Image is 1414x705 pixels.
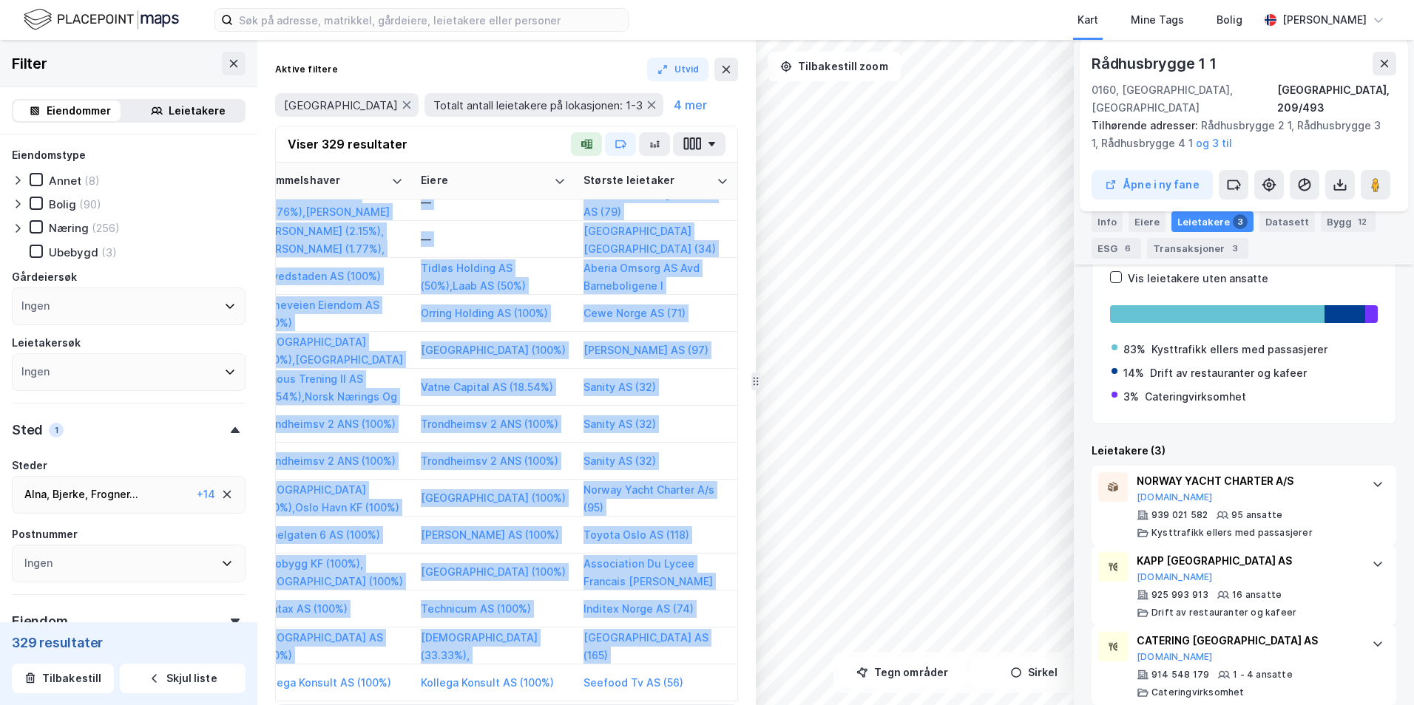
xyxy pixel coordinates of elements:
[21,363,50,381] div: Ingen
[1151,687,1245,698] div: Cateringvirksomhet
[433,98,643,112] span: Totalt antall leietakere på lokasjonen: 1-3
[647,58,709,81] button: Utvid
[1321,211,1376,232] div: Bygg
[12,421,43,439] div: Sted
[1147,238,1248,259] div: Transaksjoner
[49,174,81,188] div: Annet
[12,457,47,474] div: Steder
[583,174,711,188] div: Største leietaker
[1277,81,1396,117] div: [GEOGRAPHIC_DATA], 209/493
[24,554,53,572] div: Ingen
[1151,589,1208,601] div: 925 993 913
[1231,509,1282,521] div: 95 ansatte
[1151,527,1313,539] div: Kysttrafikk ellers med passasjerer
[768,52,901,81] button: Tilbakestill zoom
[233,9,628,31] input: Søk på adresse, matrikkel, gårdeiere, leietakere eller personer
[53,486,88,503] div: Bjerke ,
[1123,364,1144,382] div: 14%
[12,664,114,693] button: Tilbakestill
[421,231,566,247] div: —
[284,98,398,112] span: [GEOGRAPHIC_DATA]
[1340,634,1414,705] div: Kontrollprogram for chat
[91,486,138,503] div: Frogner ...
[1092,442,1396,460] div: Leietakere (3)
[24,486,50,503] div: Alna ,
[971,658,1097,687] button: Sirkel
[1282,11,1367,29] div: [PERSON_NAME]
[1232,589,1282,601] div: 16 ansatte
[12,613,68,630] div: Eiendom
[24,7,179,33] img: logo.f888ab2527a4732fd821a326f86c7f29.svg
[1259,211,1315,232] div: Datasett
[1120,241,1135,256] div: 6
[1151,341,1327,358] div: Kysttrafikk ellers med passasjerer
[12,52,47,75] div: Filter
[1233,669,1293,681] div: 1 - 4 ansatte
[1092,81,1277,117] div: 0160, [GEOGRAPHIC_DATA], [GEOGRAPHIC_DATA]
[1150,364,1307,382] div: Drift av restauranter og kafeer
[49,423,64,437] div: 1
[1137,632,1357,650] div: CATERING [GEOGRAPHIC_DATA] AS
[1137,491,1213,503] button: [DOMAIN_NAME]
[1092,119,1201,132] span: Tilhørende adresser:
[1092,170,1213,200] button: Åpne i ny fane
[1137,651,1213,663] button: [DOMAIN_NAME]
[1228,241,1242,256] div: 3
[258,174,385,188] div: Hjemmelshaver
[1340,634,1414,705] iframe: Chat Widget
[12,334,81,352] div: Leietakersøk
[1355,214,1370,229] div: 12
[1092,238,1141,259] div: ESG
[21,297,50,315] div: Ingen
[120,664,246,693] button: Skjul liste
[1137,472,1357,490] div: NORWAY YACHT CHARTER A/S
[1233,214,1248,229] div: 3
[421,174,548,188] div: Eiere
[47,102,111,120] div: Eiendommer
[12,634,246,652] div: 329 resultater
[1137,571,1213,583] button: [DOMAIN_NAME]
[1151,509,1208,521] div: 939 021 582
[1131,11,1184,29] div: Mine Tags
[669,95,711,115] button: 4 mer
[84,174,100,188] div: (8)
[101,245,117,259] div: (3)
[1092,52,1220,75] div: Rådhusbrygge 1 1
[1128,270,1268,287] div: Vis leietakere uten ansatte
[1137,552,1357,570] div: KAPP [GEOGRAPHIC_DATA] AS
[92,221,120,235] div: (256)
[12,146,86,164] div: Eiendomstype
[169,102,226,120] div: Leietakere
[1078,11,1098,29] div: Kart
[1151,669,1209,681] div: 914 548 179
[1092,117,1384,152] div: Rådhusbrygge 2 1, Rådhusbrygge 3 1, Rådhusbrygge 4 1
[12,525,78,543] div: Postnummer
[839,658,965,687] button: Tegn områder
[1129,211,1166,232] div: Eiere
[1151,607,1296,619] div: Drift av restauranter og kafeer
[1217,11,1242,29] div: Bolig
[275,64,338,75] div: Aktive filtere
[49,197,76,211] div: Bolig
[1123,388,1139,406] div: 3%
[12,268,77,286] div: Gårdeiersøk
[421,194,566,210] div: —
[288,135,407,153] div: Viser 329 resultater
[49,245,98,259] div: Ubebygd
[1145,388,1246,406] div: Cateringvirksomhet
[1123,341,1146,358] div: 83%
[49,221,89,235] div: Næring
[197,486,215,503] div: + 14
[1092,211,1123,232] div: Info
[1171,211,1254,232] div: Leietakere
[79,197,101,211] div: (90)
